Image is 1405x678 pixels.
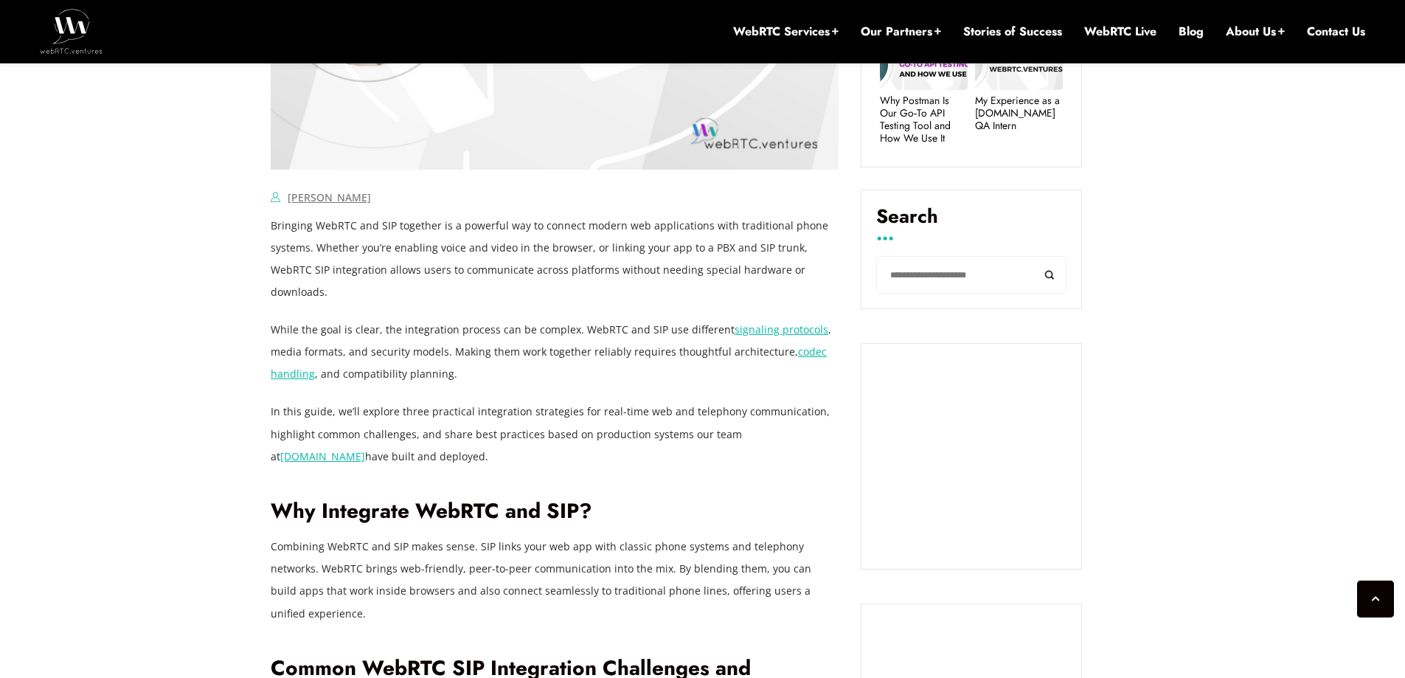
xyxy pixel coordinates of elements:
[880,94,968,144] a: Why Postman Is Our Go‑To API Testing Tool and How We Use It
[876,359,1066,555] iframe: Embedded CTA
[963,24,1062,40] a: Stories of Success
[861,24,941,40] a: Our Partners
[1226,24,1285,40] a: About Us
[1179,24,1204,40] a: Blog
[876,205,1066,239] label: Search
[975,94,1063,131] a: My Experience as a [DOMAIN_NAME] QA Intern
[271,401,839,467] p: In this guide, we’ll explore three practical integration strategies for real-time web and telepho...
[1084,24,1156,40] a: WebRTC Live
[1307,24,1365,40] a: Contact Us
[735,322,828,336] a: signaling protocols
[288,190,371,204] a: [PERSON_NAME]
[271,536,839,624] p: Combining WebRTC and SIP makes sense. SIP links your web app with classic phone systems and telep...
[40,9,103,53] img: WebRTC.ventures
[271,215,839,303] p: Bringing WebRTC and SIP together is a powerful way to connect modern web applications with tradit...
[1033,256,1066,294] button: Search
[733,24,839,40] a: WebRTC Services
[271,499,839,525] h2: Why Integrate WebRTC and SIP?
[271,319,839,385] p: While the goal is clear, the integration process can be complex. WebRTC and SIP use different , m...
[280,449,365,463] a: [DOMAIN_NAME]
